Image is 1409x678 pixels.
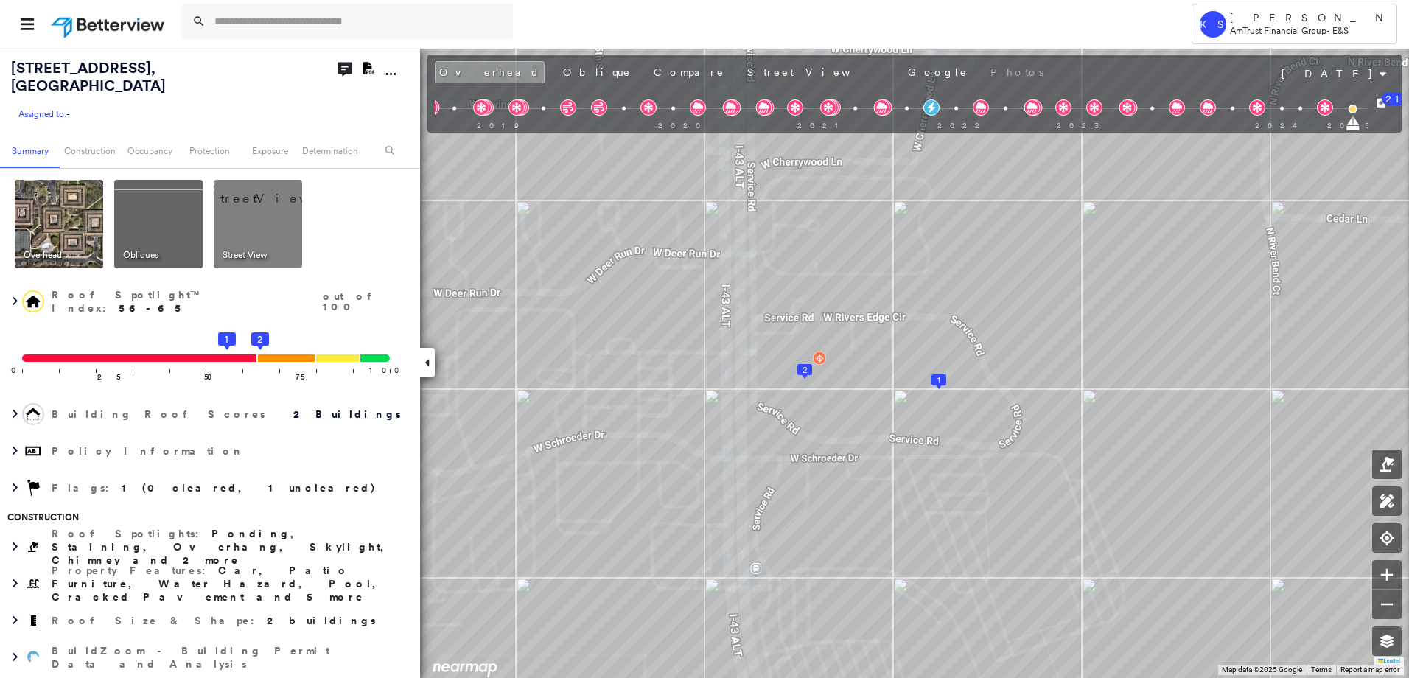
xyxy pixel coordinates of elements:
[559,62,635,83] button: Oblique
[123,251,158,259] span: Obliques
[323,291,409,312] span: out of 100
[435,61,545,83] button: Overhead
[369,367,407,374] div: 100
[120,133,180,168] button: Occupancy
[225,334,228,346] tspan: 1
[744,62,889,83] button: Street View
[11,367,24,374] div: 0
[1230,24,1389,37] p: -
[240,133,300,168] button: Exposure
[18,108,66,119] span: Assigned to:
[52,564,409,604] span: Property Features :
[650,62,729,83] button: Compare
[267,614,376,627] span: 2 buildings
[52,481,380,494] span: Flags :
[97,370,119,385] p: 25
[52,644,335,671] span: BuildZoom - Building Permit Data and Analysis
[1372,523,1402,553] button: Location
[363,59,382,77] svg: Download PDF Report
[931,374,946,387] div: 1
[296,370,304,385] p: 75
[300,133,360,168] button: Determination
[223,251,268,259] span: Street View
[931,374,946,389] div: 1
[52,408,268,421] span: Building Roof Scores
[60,133,119,168] button: Construction
[11,58,166,95] span: [STREET_ADDRESS] , [GEOGRAPHIC_DATA]
[52,288,320,315] span: Roof Spotlight™ Index :
[797,363,812,377] div: 2
[122,481,377,494] span: 1 (0 cleared, 1 uncleared)
[257,334,262,346] tspan: 2
[1332,25,1349,36] span: E&S
[1230,25,1326,36] span: AmTrust Financial Group
[1340,665,1399,674] a: Report a map error
[1372,560,1402,619] div: map-zoom-controls
[293,409,401,419] strong: 2 Buildings
[904,62,972,83] button: Google
[1378,657,1400,664] a: Leaflet
[1200,11,1226,38] div: KS
[119,301,185,315] span: 56-65
[987,62,1047,83] button: Photos
[204,370,211,385] p: 50
[26,649,41,664] img: 2648151168483591490
[1382,92,1406,105] span: 21
[52,614,379,627] span: Roof Size & Shape :
[797,364,812,379] div: 2
[66,108,70,119] span: -
[52,564,390,604] span: Car, Patio Furniture, Water Hazard, Pool, Cracked Pavement and 5 more
[1311,665,1332,674] a: Terms
[52,444,247,458] span: Policy Information
[1372,450,1402,479] button: Edit Spotlights
[1230,12,1389,24] p: [PERSON_NAME]
[52,527,409,567] span: Roof Spotlights :
[200,178,352,204] img: StreetView
[52,527,398,567] span: Ponding, Staining, Overhang, Skylight, Chimney and 2 more
[1222,665,1302,674] span: Map data ©2025 Google
[180,133,240,168] button: Protection
[1282,69,1374,79] div: [DATE]
[1372,486,1402,516] button: Measurements
[24,251,62,259] span: Overhead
